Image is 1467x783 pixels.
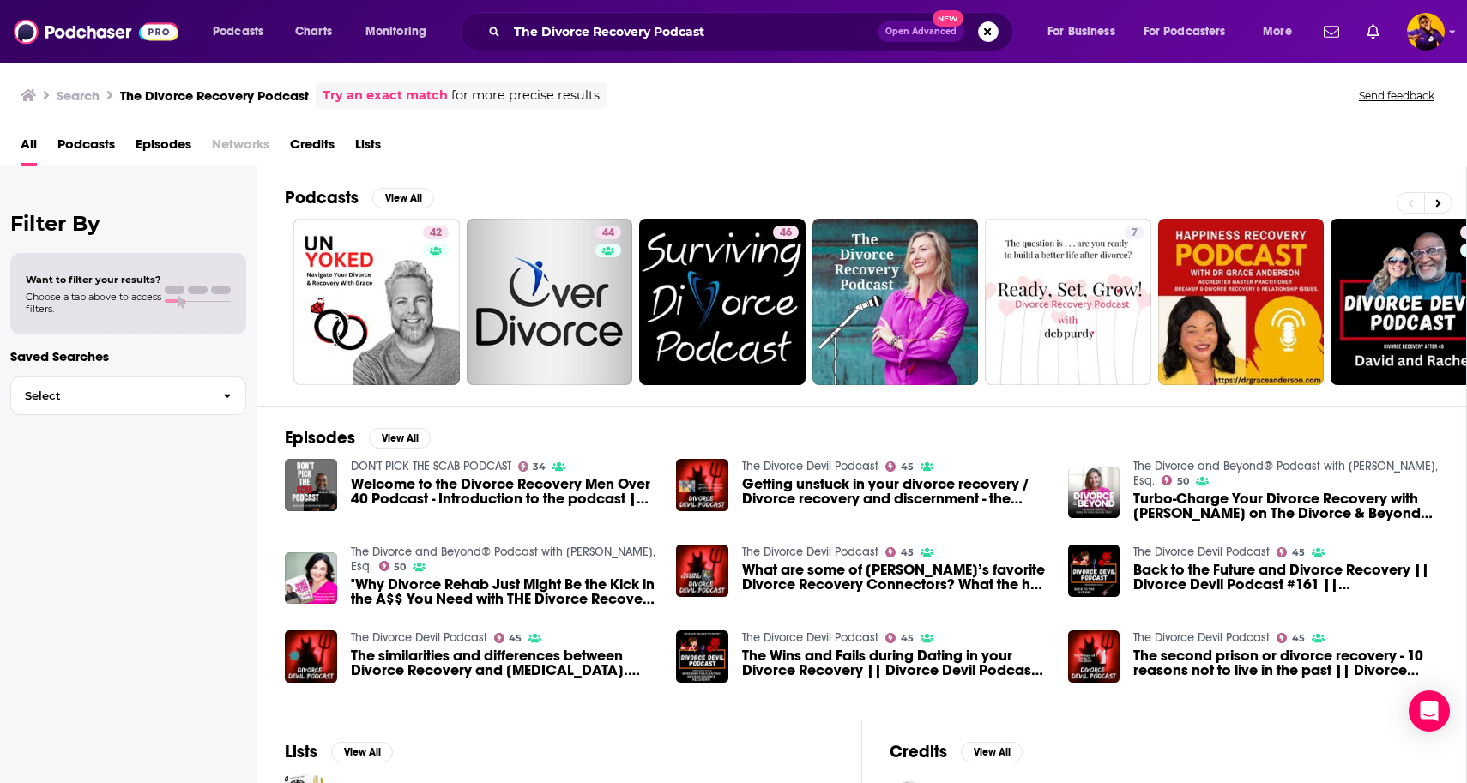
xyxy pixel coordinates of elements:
a: 46 [773,226,799,239]
a: Back to the Future and Divorce Recovery || Divorce Devil Podcast #161 || David and Rachel [1133,563,1439,592]
a: 7 [1125,226,1144,239]
span: Podcasts [213,20,263,44]
img: Turbo-Charge Your Divorce Recovery with Wendy Sterling on The Divorce & Beyond Podcast #294 [1068,467,1120,519]
a: The Divorce Devil Podcast [1133,630,1270,645]
button: open menu [1251,18,1313,45]
a: Episodes [136,130,191,166]
span: "Why Divorce Rehab Just Might Be the Kick in the A$$ You Need with THE Divorce Recovery Specialis... [351,577,656,606]
button: open menu [1132,18,1251,45]
span: Choose a tab above to access filters. [26,291,161,315]
span: Monitoring [365,20,426,44]
a: Lists [355,130,381,166]
a: The second prison or divorce recovery - 10 reasons not to live in the past || Divorce Devil Podca... [1133,648,1439,678]
span: 44 [602,225,614,242]
a: 44 [467,219,633,385]
a: Show notifications dropdown [1360,17,1386,46]
img: The similarities and differences between Divorce Recovery and COVID. Interesting subject - Divorc... [285,630,337,683]
button: open menu [1035,18,1137,45]
a: What are some of David’s favorite Divorce Recovery Connectors? What the hell is a connector? || D... [742,563,1047,592]
a: CreditsView All [890,741,1023,762]
a: The Divorce Devil Podcast [742,630,878,645]
span: New [933,10,963,27]
a: Try an exact match [323,86,448,105]
button: View All [372,188,434,208]
a: The Divorce Devil Podcast [351,630,487,645]
a: Charts [284,18,342,45]
div: Open Intercom Messenger [1409,690,1450,732]
a: The Divorce Devil Podcast [1133,545,1270,559]
span: 50 [394,563,406,571]
span: The similarities and differences between Divorce Recovery and [MEDICAL_DATA]. Interesting subject... [351,648,656,678]
a: Turbo-Charge Your Divorce Recovery with Wendy Sterling on The Divorce & Beyond Podcast #294 [1133,491,1439,521]
button: View All [961,742,1023,762]
span: 45 [1292,635,1305,642]
span: Credits [290,130,335,166]
h2: Lists [285,741,317,762]
span: What are some of [PERSON_NAME]’s favorite Divorce Recovery Connectors? What the hell is a connect... [742,563,1047,592]
p: Saved Searches [10,348,246,364]
span: 45 [901,549,914,557]
span: 45 [901,635,914,642]
span: For Podcasters [1144,20,1226,44]
a: 45 [1277,633,1305,643]
a: 45 [885,461,914,472]
a: Show notifications dropdown [1317,17,1346,46]
a: 7 [985,219,1151,385]
a: Getting unstuck in your divorce recovery / Divorce recovery and discernment - the Divorce Devil P... [742,477,1047,506]
button: Send feedback [1354,88,1440,103]
span: Charts [295,20,332,44]
span: Want to filter your results? [26,274,161,286]
h2: Filter By [10,211,246,236]
span: Networks [212,130,269,166]
h2: Episodes [285,427,355,449]
span: 7 [1132,225,1138,242]
span: 34 [533,463,546,471]
img: Getting unstuck in your divorce recovery / Divorce recovery and discernment - the Divorce Devil P... [676,459,728,511]
span: Open Advanced [885,27,957,36]
button: open menu [201,18,286,45]
a: The similarities and differences between Divorce Recovery and COVID. Interesting subject - Divorc... [351,648,656,678]
span: 45 [509,635,522,642]
h3: The Divorce Recovery Podcast [120,87,309,104]
img: Podchaser - Follow, Share and Rate Podcasts [14,15,178,48]
img: "Why Divorce Rehab Just Might Be the Kick in the A$$ You Need with THE Divorce Recovery Specialis... [285,552,337,605]
img: The second prison or divorce recovery - 10 reasons not to live in the past || Divorce Devil Podca... [1068,630,1120,683]
a: All [21,130,37,166]
span: 46 [780,225,792,242]
a: DON'T PICK THE SCAB PODCAST [351,459,511,473]
button: Show profile menu [1407,13,1445,51]
span: More [1263,20,1292,44]
span: 45 [901,463,914,471]
a: The Divorce and Beyond® Podcast with Susan Guthrie, Esq. [1133,459,1438,488]
a: Welcome to the Divorce Recovery Men Over 40 Podcast - Introduction to the podcast || Divorce Reco... [351,477,656,506]
span: Turbo-Charge Your Divorce Recovery with [PERSON_NAME] on The Divorce & Beyond Podcast #294 [1133,491,1439,521]
button: Open AdvancedNew [878,21,964,42]
span: 45 [1292,549,1305,557]
a: 45 [885,547,914,557]
img: The Wins and Fails during Dating in your Divorce Recovery || Divorce Devil Podcast #172 || David ... [676,630,728,683]
img: Welcome to the Divorce Recovery Men Over 40 Podcast - Introduction to the podcast || Divorce Reco... [285,459,337,511]
a: ListsView All [285,741,393,762]
a: Podcasts [57,130,115,166]
img: Back to the Future and Divorce Recovery || Divorce Devil Podcast #161 || David and Rachel [1068,545,1120,597]
button: View All [331,742,393,762]
a: The Divorce Devil Podcast [742,545,878,559]
span: Logged in as flaevbeatz [1407,13,1445,51]
span: Select [11,390,209,401]
img: What are some of David’s favorite Divorce Recovery Connectors? What the hell is a connector? || D... [676,545,728,597]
